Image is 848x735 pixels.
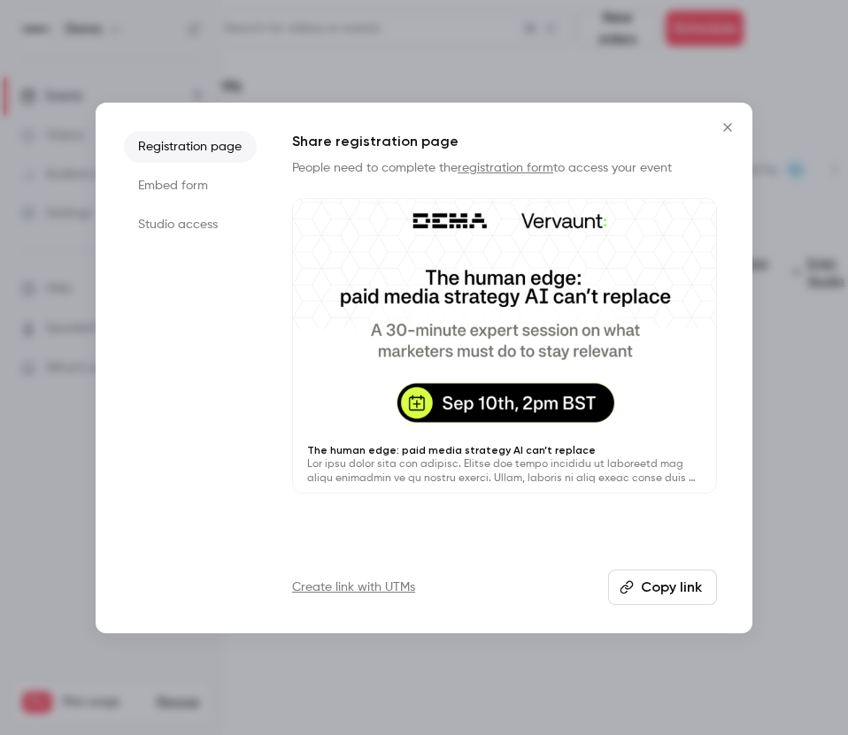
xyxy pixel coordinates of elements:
[307,443,702,457] p: The human edge: paid media strategy AI can’t replace
[292,159,717,177] p: People need to complete the to access your event
[608,570,717,605] button: Copy link
[124,131,257,163] li: Registration page
[124,170,257,202] li: Embed form
[292,198,717,494] a: The human edge: paid media strategy AI can’t replaceLor ipsu dolor sita con adipisc. Elitse doe t...
[124,209,257,241] li: Studio access
[458,162,553,174] a: registration form
[710,110,745,145] button: Close
[292,578,415,596] a: Create link with UTMs
[307,457,702,486] p: Lor ipsu dolor sita con adipisc. Elitse doe tempo incididu ut laboreetd mag aliqu enimadmin ve qu...
[292,131,717,152] h1: Share registration page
